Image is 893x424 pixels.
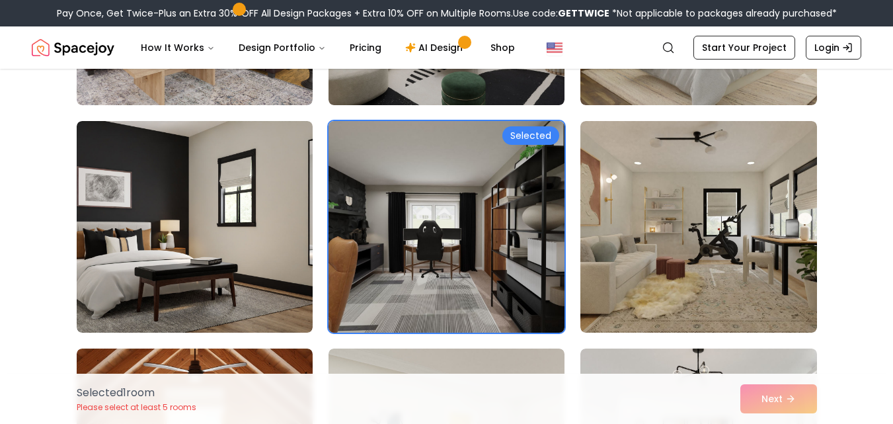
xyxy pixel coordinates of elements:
[580,121,816,333] img: Room room-18
[609,7,837,20] span: *Not applicable to packages already purchased*
[32,34,114,61] img: Spacejoy Logo
[130,34,225,61] button: How It Works
[130,34,525,61] nav: Main
[32,34,114,61] a: Spacejoy
[228,34,336,61] button: Design Portfolio
[323,116,570,338] img: Room room-17
[57,7,837,20] div: Pay Once, Get Twice-Plus an Extra 30% OFF All Design Packages + Extra 10% OFF on Multiple Rooms.
[480,34,525,61] a: Shop
[806,36,861,60] a: Login
[693,36,795,60] a: Start Your Project
[77,402,196,413] p: Please select at least 5 rooms
[32,26,861,69] nav: Global
[558,7,609,20] b: GETTWICE
[395,34,477,61] a: AI Design
[77,121,313,333] img: Room room-16
[513,7,609,20] span: Use code:
[339,34,392,61] a: Pricing
[77,385,196,401] p: Selected 1 room
[547,40,563,56] img: United States
[502,126,559,145] div: Selected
